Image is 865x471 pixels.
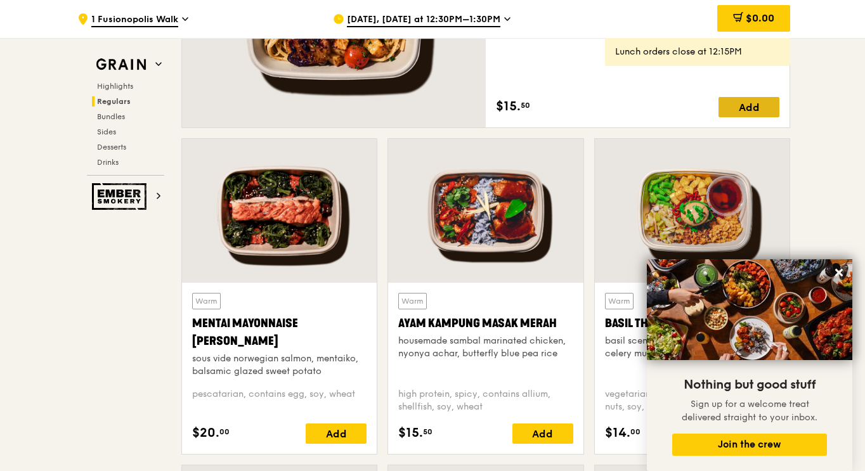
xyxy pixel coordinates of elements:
span: Desserts [97,143,126,152]
img: Ember Smokery web logo [92,183,150,210]
span: 50 [423,427,432,437]
div: Add [719,97,779,117]
div: vegetarian, contains allium, barley, egg, nuts, soy, wheat [605,388,779,413]
div: Mentai Mayonnaise [PERSON_NAME] [192,314,367,350]
span: $0.00 [746,12,774,24]
div: high protein, spicy, contains allium, shellfish, soy, wheat [398,388,573,413]
div: Add [306,423,367,444]
img: DSC07876-Edit02-Large.jpeg [647,259,852,360]
span: $14. [605,423,630,442]
div: Warm [192,293,221,309]
button: Join the crew [672,434,827,456]
div: basil scented multigrain rice, braised celery mushroom cabbage, hanjuku egg [605,335,779,360]
div: housemade sambal marinated chicken, nyonya achar, butterfly blue pea rice [398,335,573,360]
div: Add [512,423,573,444]
span: 00 [219,427,230,437]
span: 00 [630,427,641,437]
span: $15. [496,97,521,116]
span: Bundles [97,112,125,121]
div: Lunch orders close at 12:15PM [615,46,780,58]
img: Grain web logo [92,53,150,76]
span: Nothing but good stuff [684,377,816,392]
span: Sides [97,127,116,136]
span: $20. [192,423,219,442]
span: [DATE], [DATE] at 12:30PM–1:30PM [347,13,500,27]
span: Sign up for a welcome treat delivered straight to your inbox. [682,399,817,423]
button: Close [829,262,849,283]
span: $15. [398,423,423,442]
div: Ayam Kampung Masak Merah [398,314,573,332]
div: sous vide norwegian salmon, mentaiko, balsamic glazed sweet potato [192,352,367,378]
div: pescatarian, contains egg, soy, wheat [192,388,367,413]
div: Warm [398,293,427,309]
div: Warm [605,293,634,309]
span: Highlights [97,82,133,91]
span: Regulars [97,97,131,106]
div: Basil Thunder Tea Rice [605,314,779,332]
span: Drinks [97,158,119,167]
span: 1 Fusionopolis Walk [91,13,178,27]
span: 50 [521,100,530,110]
